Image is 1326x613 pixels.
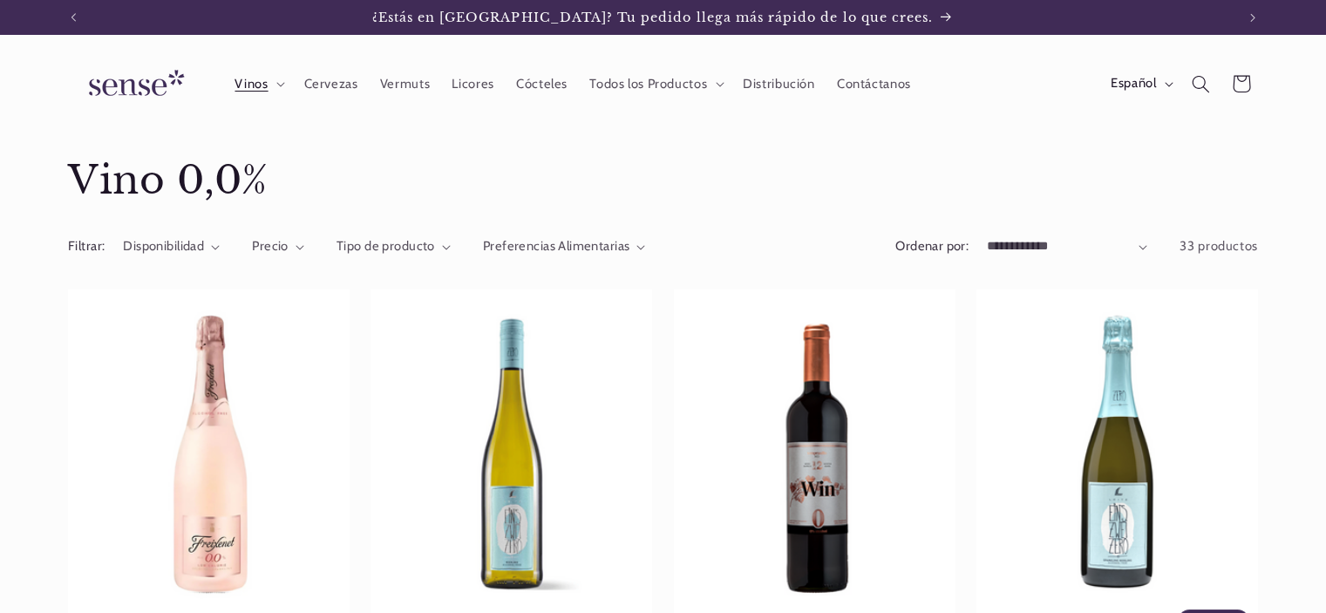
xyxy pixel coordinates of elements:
[68,237,105,256] h2: Filtrar:
[589,76,707,92] span: Todos los Productos
[441,65,506,103] a: Licores
[293,65,369,103] a: Cervezas
[826,65,921,103] a: Contáctanos
[123,238,204,254] span: Disponibilidad
[743,76,815,92] span: Distribución
[483,238,630,254] span: Preferencias Alimentarias
[68,156,1258,206] h1: Vino 0,0%
[304,76,358,92] span: Cervezas
[483,237,646,256] summary: Preferencias Alimentarias (0 seleccionado)
[895,238,969,254] label: Ordenar por:
[837,76,911,92] span: Contáctanos
[1099,66,1180,101] button: Español
[380,76,430,92] span: Vermuts
[61,52,206,116] a: Sense
[369,65,441,103] a: Vermuts
[516,76,568,92] span: Cócteles
[337,238,435,254] span: Tipo de producto
[505,65,578,103] a: Cócteles
[252,238,289,254] span: Precio
[337,237,451,256] summary: Tipo de producto (0 seleccionado)
[224,65,293,103] summary: Vinos
[452,76,493,92] span: Licores
[123,237,220,256] summary: Disponibilidad (0 seleccionado)
[235,76,268,92] span: Vinos
[372,10,934,25] span: ¿Estás en [GEOGRAPHIC_DATA]? Tu pedido llega más rápido de lo que crees.
[1111,74,1156,93] span: Español
[579,65,732,103] summary: Todos los Productos
[252,237,304,256] summary: Precio
[68,59,199,109] img: Sense
[1180,238,1258,254] span: 33 productos
[732,65,826,103] a: Distribución
[1181,64,1221,104] summary: Búsqueda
